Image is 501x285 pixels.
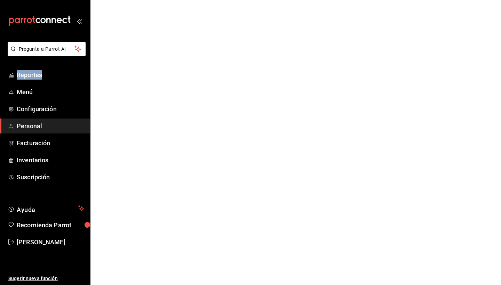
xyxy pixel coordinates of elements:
[5,50,86,58] a: Pregunta a Parrot AI
[77,18,82,24] button: open_drawer_menu
[19,46,75,53] span: Pregunta a Parrot AI
[8,42,86,56] button: Pregunta a Parrot AI
[17,204,75,213] span: Ayuda
[17,220,85,230] span: Recomienda Parrot
[17,138,85,148] span: Facturación
[17,121,85,131] span: Personal
[17,172,85,182] span: Suscripción
[17,155,85,165] span: Inventarios
[8,275,85,282] span: Sugerir nueva función
[17,104,85,114] span: Configuración
[17,237,85,247] span: [PERSON_NAME]
[17,87,85,97] span: Menú
[17,70,85,80] span: Reportes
